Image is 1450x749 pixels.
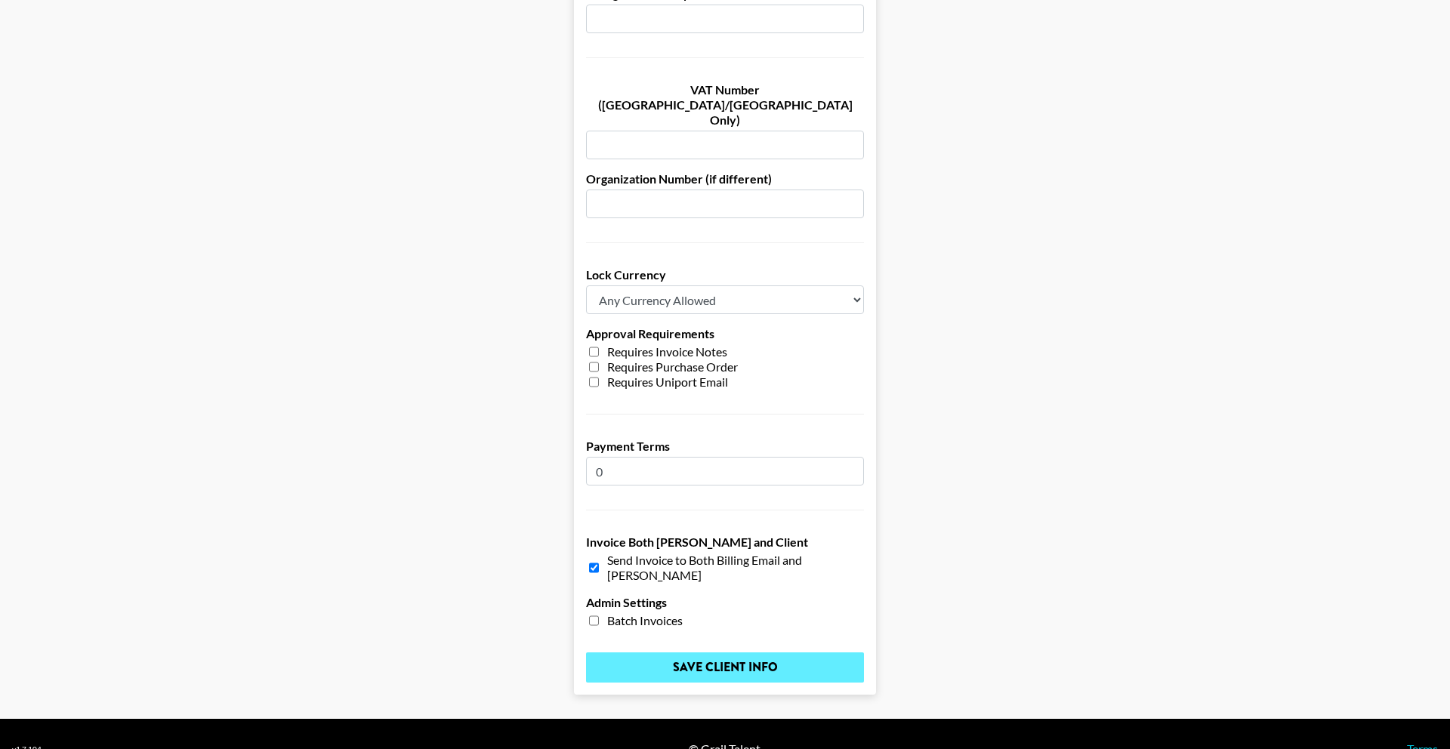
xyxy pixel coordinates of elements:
span: Batch Invoices [607,613,683,628]
label: Admin Settings [586,595,864,610]
label: Organization Number (if different) [586,171,864,186]
span: Requires Uniport Email [607,374,728,390]
label: Invoice Both [PERSON_NAME] and Client [586,535,864,550]
label: Lock Currency [586,267,864,282]
label: VAT Number ([GEOGRAPHIC_DATA]/[GEOGRAPHIC_DATA] Only) [586,82,864,128]
span: Send Invoice to Both Billing Email and [PERSON_NAME] [607,553,864,583]
span: Requires Purchase Order [607,359,738,374]
label: Approval Requirements [586,326,864,341]
input: Save Client Info [586,652,864,683]
span: Requires Invoice Notes [607,344,727,359]
label: Payment Terms [586,439,864,454]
